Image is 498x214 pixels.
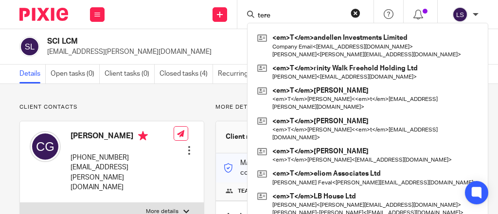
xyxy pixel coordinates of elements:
[71,153,174,163] p: [PHONE_NUMBER]
[47,47,346,57] p: [EMAIL_ADDRESS][PERSON_NAME][DOMAIN_NAME]
[257,12,344,20] input: Search
[30,131,61,162] img: svg%3E
[47,36,286,47] h2: SCI LCM
[19,103,204,111] p: Client contacts
[215,103,479,111] p: More details
[160,65,213,83] a: Closed tasks (4)
[19,8,68,21] img: Pixie
[105,65,155,83] a: Client tasks (0)
[71,163,174,192] p: [EMAIL_ADDRESS][PERSON_NAME][DOMAIN_NAME]
[19,65,46,83] a: Details
[71,131,174,143] h4: [PERSON_NAME]
[223,158,352,178] p: Master code for secure communications and files
[218,65,280,83] a: Recurring tasks (2)
[226,132,275,142] h3: Client manager
[19,36,40,57] img: svg%3E
[51,65,100,83] a: Open tasks (0)
[238,187,296,195] span: Team assignments
[138,131,148,141] i: Primary
[351,8,360,18] button: Clear
[452,7,468,22] img: svg%3E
